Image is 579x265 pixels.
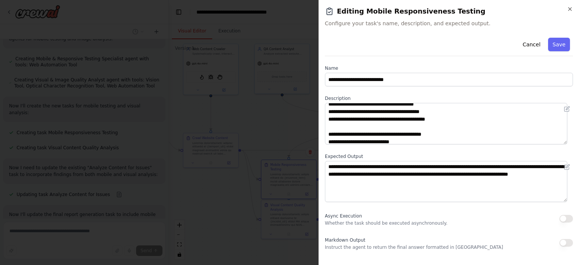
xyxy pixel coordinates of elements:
h2: Editing Mobile Responsiveness Testing [325,6,573,17]
button: Open in editor [562,104,571,113]
p: Instruct the agent to return the final answer formatted in [GEOGRAPHIC_DATA] [325,244,503,250]
label: Description [325,95,573,101]
span: Markdown Output [325,237,365,243]
span: Configure your task's name, description, and expected output. [325,20,573,27]
button: Save [548,38,570,51]
p: Whether the task should be executed asynchronously. [325,220,447,226]
button: Open in editor [562,162,571,172]
label: Expected Output [325,153,573,159]
label: Name [325,65,573,71]
span: Async Execution [325,213,362,219]
button: Cancel [518,38,545,51]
